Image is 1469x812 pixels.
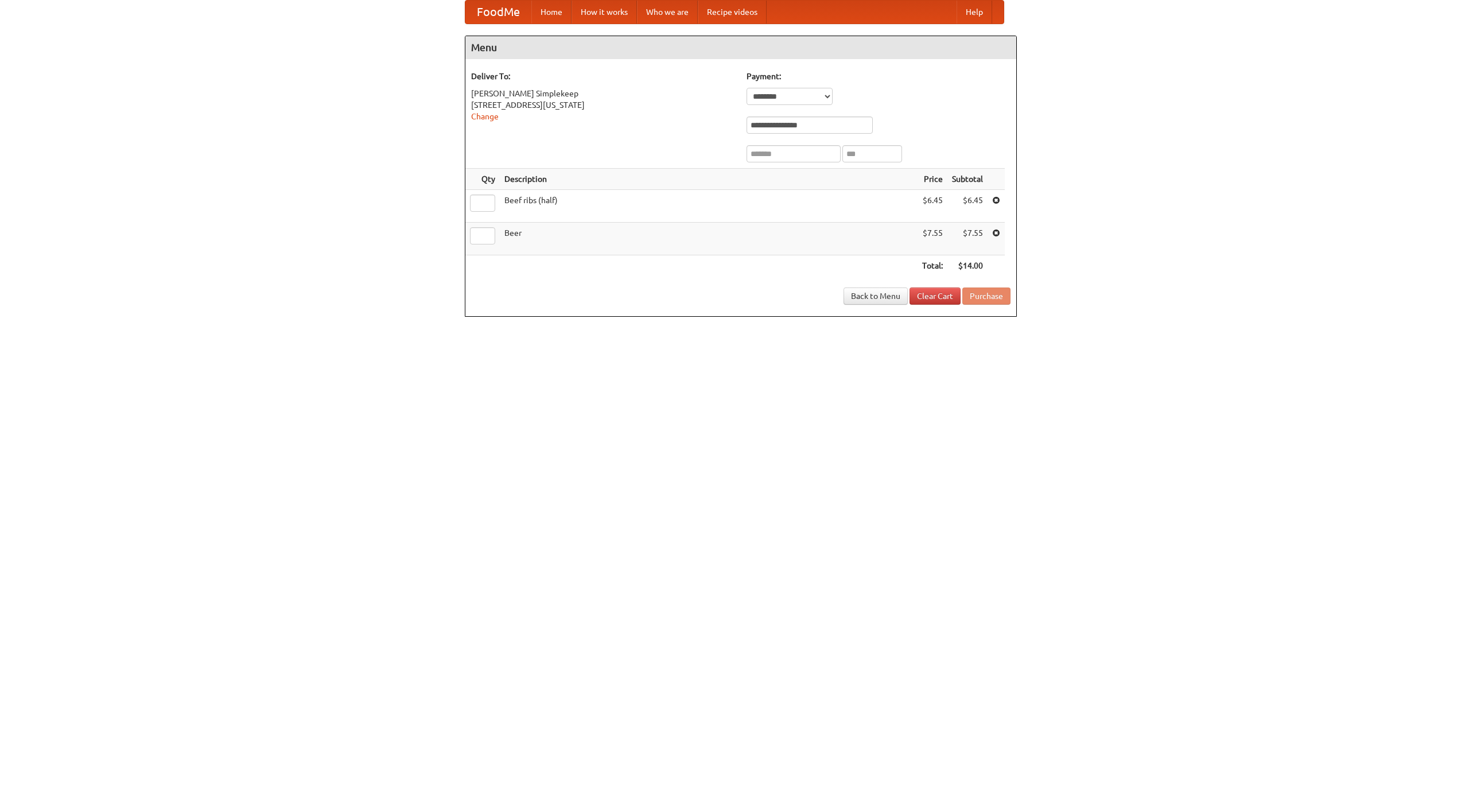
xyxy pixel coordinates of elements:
td: $7.55 [918,223,947,255]
div: [PERSON_NAME] Simplekeep [471,88,735,99]
a: How it works [572,1,637,24]
h5: Deliver To: [471,71,735,82]
h4: Menu [465,36,1016,59]
th: Qty [465,169,500,190]
a: Change [471,112,499,121]
a: Clear Cart [910,287,961,305]
th: Price [918,169,947,190]
a: Home [531,1,572,24]
a: Recipe videos [698,1,767,24]
td: $6.45 [918,190,947,223]
td: Beer [500,223,918,255]
a: Who we are [637,1,698,24]
h5: Payment: [747,71,1011,82]
button: Purchase [962,287,1011,305]
th: Total: [918,255,947,277]
th: Description [500,169,918,190]
td: Beef ribs (half) [500,190,918,223]
td: $7.55 [947,223,988,255]
div: [STREET_ADDRESS][US_STATE] [471,99,735,111]
a: Back to Menu [844,287,908,305]
th: $14.00 [947,255,988,277]
a: FoodMe [465,1,531,24]
th: Subtotal [947,169,988,190]
a: Help [957,1,992,24]
td: $6.45 [947,190,988,223]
